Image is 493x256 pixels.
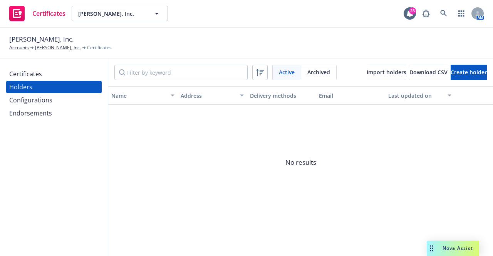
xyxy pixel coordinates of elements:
button: Name [108,86,178,105]
a: Report a Bug [418,6,434,21]
a: Configurations [6,94,102,106]
span: Create holder [451,69,487,76]
div: Drag to move [427,241,436,256]
span: Nova Assist [443,245,473,251]
button: Create holder [451,65,487,80]
a: Endorsements [6,107,102,119]
span: Certificates [32,10,65,17]
a: Certificates [6,68,102,80]
a: Holders [6,81,102,93]
span: Import holders [367,69,406,76]
span: [PERSON_NAME], Inc. [9,34,74,44]
div: Email [319,92,382,100]
button: Address [178,86,247,105]
div: Holders [9,81,32,93]
button: Last updated on [385,86,454,105]
a: Switch app [454,6,469,21]
button: Nova Assist [427,241,479,256]
button: [PERSON_NAME], Inc. [72,6,168,21]
a: [PERSON_NAME], Inc. [35,44,81,51]
button: Download CSV [409,65,448,80]
a: Import holders [367,65,406,80]
span: No results [108,105,493,220]
button: Email [316,86,385,105]
a: Search [436,6,451,21]
div: 23 [409,7,416,14]
span: Certificates [87,44,112,51]
div: Configurations [9,94,52,106]
div: Endorsements [9,107,52,119]
div: Name [111,92,166,100]
button: Delivery methods [247,86,316,105]
a: Accounts [9,44,29,51]
a: Certificates [6,3,69,24]
div: Certificates [9,68,42,80]
span: [PERSON_NAME], Inc. [78,10,145,18]
div: Last updated on [388,92,443,100]
span: Active [279,68,295,76]
span: Download CSV [409,69,448,76]
input: Filter by keyword [114,65,248,80]
div: Delivery methods [250,92,313,100]
span: Archived [307,68,330,76]
div: Address [181,92,235,100]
